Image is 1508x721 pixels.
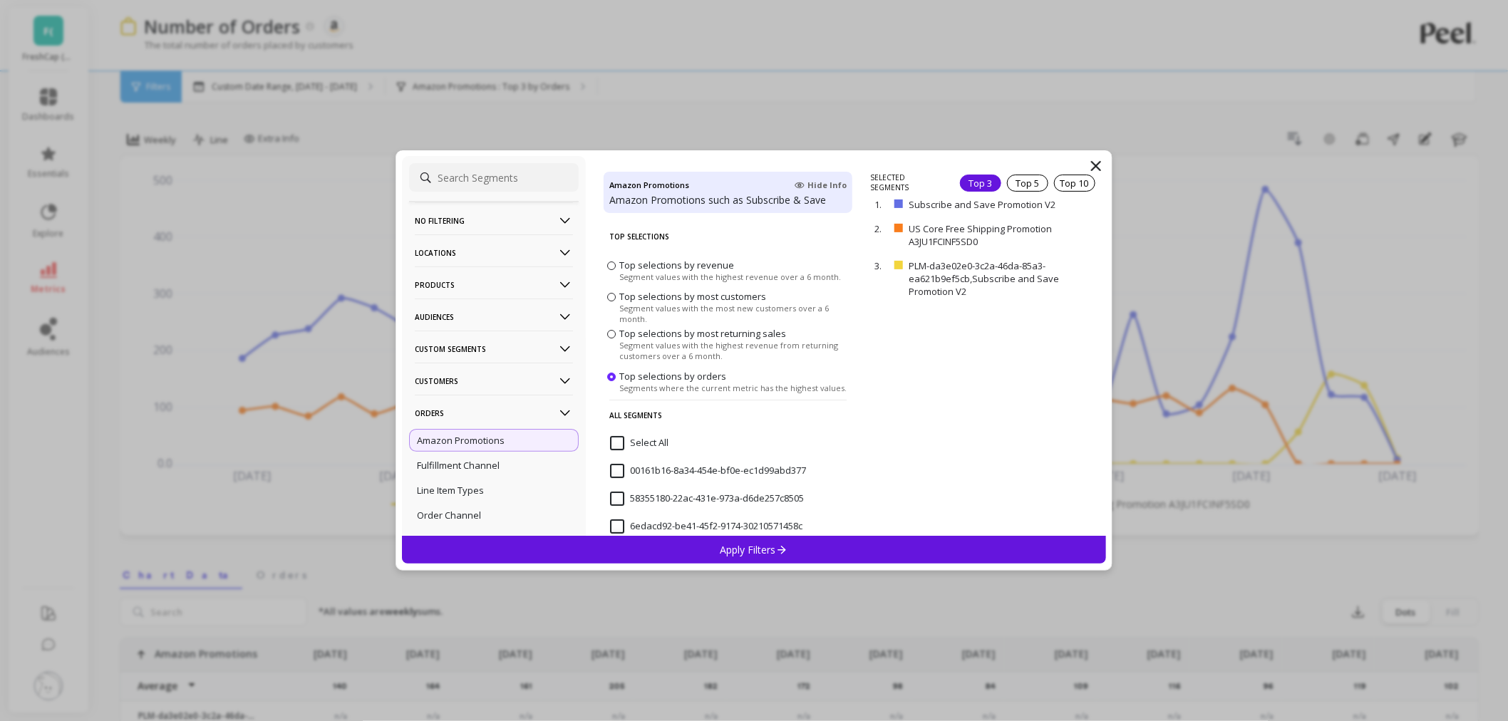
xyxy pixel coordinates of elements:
[619,370,726,383] span: Top selections by orders
[610,492,804,506] span: 58355180-22ac-431e-973a-d6de257c8505
[409,163,579,192] input: Search Segments
[874,198,889,211] p: 1.
[415,266,573,303] p: Products
[909,222,1096,248] p: US Core Free Shipping Promotion A3JU1FCINF5SD0
[415,395,573,431] p: Orders
[874,259,889,272] p: 3.
[415,299,573,335] p: Audiences
[870,172,942,192] p: SELECTED SEGMENTS
[619,383,847,393] span: Segments where the current metric has the highest values.
[610,519,802,534] span: 6edacd92-be41-45f2-9174-30210571458c
[619,259,734,271] span: Top selections by revenue
[417,484,484,497] p: Line Item Types
[609,400,847,430] p: All Segments
[415,363,573,399] p: Customers
[619,303,849,324] span: Segment values with the most new customers over a 6 month.
[619,271,841,282] span: Segment values with the highest revenue over a 6 month.
[960,175,1001,192] div: Top 3
[609,177,689,193] h4: Amazon Promotions
[619,327,786,340] span: Top selections by most returning sales
[874,222,889,235] p: 2.
[619,340,849,361] span: Segment values with the highest revenue from returning customers over a 6 month.
[415,331,573,367] p: Custom Segments
[1007,175,1048,192] div: Top 5
[417,459,500,472] p: Fulfillment Channel
[415,202,573,239] p: No filtering
[610,436,668,450] span: Select All
[909,198,1076,211] p: Subscribe and Save Promotion V2
[417,509,481,522] p: Order Channel
[609,222,847,251] p: Top Selections
[417,534,495,546] p: Ship Service Level
[619,290,766,303] span: Top selections by most customers
[610,464,806,478] span: 00161b16-8a34-454e-bf0e-ec1d99abd377
[1054,175,1095,192] div: Top 10
[909,259,1096,298] p: PLM-da3e02e0-3c2a-46da-85a3-ea621b9ef5cb,Subscribe and Save Promotion V2
[415,234,573,271] p: Locations
[795,180,847,191] span: Hide Info
[721,543,788,556] p: Apply Filters
[417,434,505,447] p: Amazon Promotions
[609,193,847,207] p: Amazon Promotions such as Subscribe & Save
